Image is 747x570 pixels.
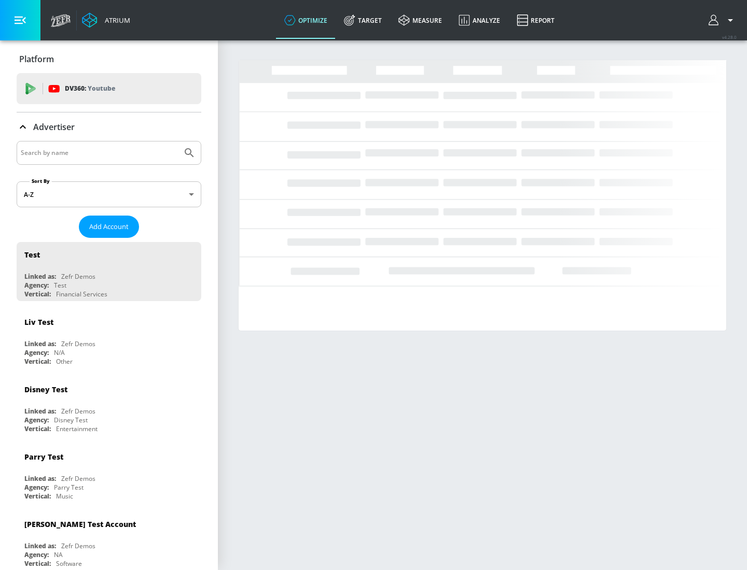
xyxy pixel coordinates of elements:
[24,281,49,290] div: Agency:
[17,242,201,301] div: TestLinked as:Zefr DemosAgency:TestVertical:Financial Services
[336,2,390,39] a: Target
[450,2,508,39] a: Analyze
[17,45,201,74] div: Platform
[24,541,56,550] div: Linked as:
[24,272,56,281] div: Linked as:
[56,357,73,366] div: Other
[24,474,56,483] div: Linked as:
[89,221,129,233] span: Add Account
[54,416,88,424] div: Disney Test
[79,216,139,238] button: Add Account
[508,2,563,39] a: Report
[65,83,115,94] p: DV360:
[54,348,65,357] div: N/A
[61,541,95,550] div: Zefr Demos
[24,550,49,559] div: Agency:
[101,16,130,25] div: Atrium
[17,444,201,503] div: Parry TestLinked as:Zefr DemosAgency:Parry TestVertical:Music
[54,281,66,290] div: Test
[276,2,336,39] a: optimize
[61,272,95,281] div: Zefr Demos
[56,424,98,433] div: Entertainment
[17,309,201,368] div: Liv TestLinked as:Zefr DemosAgency:N/AVertical:Other
[21,146,178,160] input: Search by name
[24,317,53,327] div: Liv Test
[24,519,136,529] div: [PERSON_NAME] Test Account
[30,178,52,184] label: Sort By
[24,483,49,492] div: Agency:
[24,407,56,416] div: Linked as:
[17,112,201,141] div: Advertiser
[722,34,737,40] span: v 4.28.0
[390,2,450,39] a: measure
[82,12,130,28] a: Atrium
[17,377,201,436] div: Disney TestLinked as:Zefr DemosAgency:Disney TestVertical:Entertainment
[61,407,95,416] div: Zefr Demos
[19,53,54,65] p: Platform
[24,452,63,462] div: Parry Test
[56,290,107,298] div: Financial Services
[33,121,75,133] p: Advertiser
[24,384,67,394] div: Disney Test
[24,290,51,298] div: Vertical:
[54,483,84,492] div: Parry Test
[24,416,49,424] div: Agency:
[24,348,49,357] div: Agency:
[24,339,56,348] div: Linked as:
[54,550,63,559] div: NA
[17,73,201,104] div: DV360: Youtube
[24,250,40,260] div: Test
[56,559,82,568] div: Software
[61,474,95,483] div: Zefr Demos
[56,492,73,501] div: Music
[24,424,51,433] div: Vertical:
[61,339,95,348] div: Zefr Demos
[17,181,201,207] div: A-Z
[24,492,51,501] div: Vertical:
[24,559,51,568] div: Vertical:
[24,357,51,366] div: Vertical:
[88,83,115,94] p: Youtube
